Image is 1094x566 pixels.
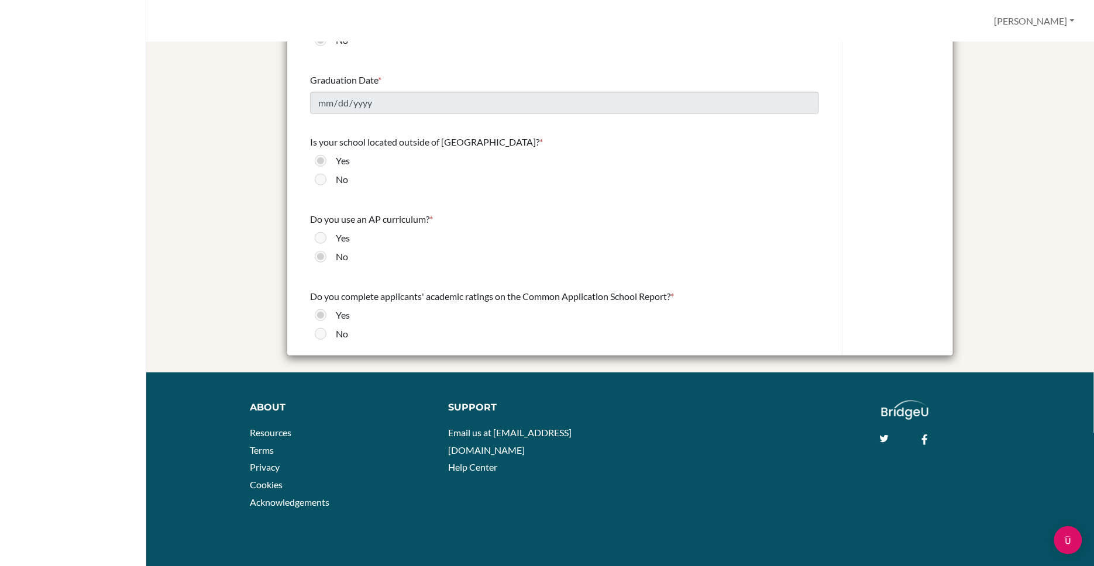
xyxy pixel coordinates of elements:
[1054,526,1082,554] div: Open Intercom Messenger
[250,444,274,455] a: Terms
[882,401,929,420] img: logo_white@2x-f4f0deed5e89b7ecb1c2cc34c3e3d731f90f0f143d5ea2071677605dd97b5244.png
[310,213,429,225] span: Do you use an AP curriculum?
[448,401,607,415] div: Support
[336,154,350,168] label: Yes
[448,427,572,455] a: Email us at [EMAIL_ADDRESS][DOMAIN_NAME]
[448,461,497,472] a: Help Center
[336,231,350,245] label: Yes
[250,496,330,508] a: Acknowledgements
[989,10,1080,32] button: [PERSON_NAME]
[336,172,348,187] label: No
[310,291,670,302] span: Do you complete applicants' academic ratings on the Common Application School Report?
[250,479,283,490] a: Cookies
[336,250,348,264] label: No
[310,74,378,85] span: Graduation Date
[336,327,348,341] label: No
[250,401,422,415] div: About
[250,427,292,438] a: Resources
[336,308,350,322] label: Yes
[250,461,280,472] a: Privacy
[310,136,539,147] span: Is your school located outside of [GEOGRAPHIC_DATA]?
